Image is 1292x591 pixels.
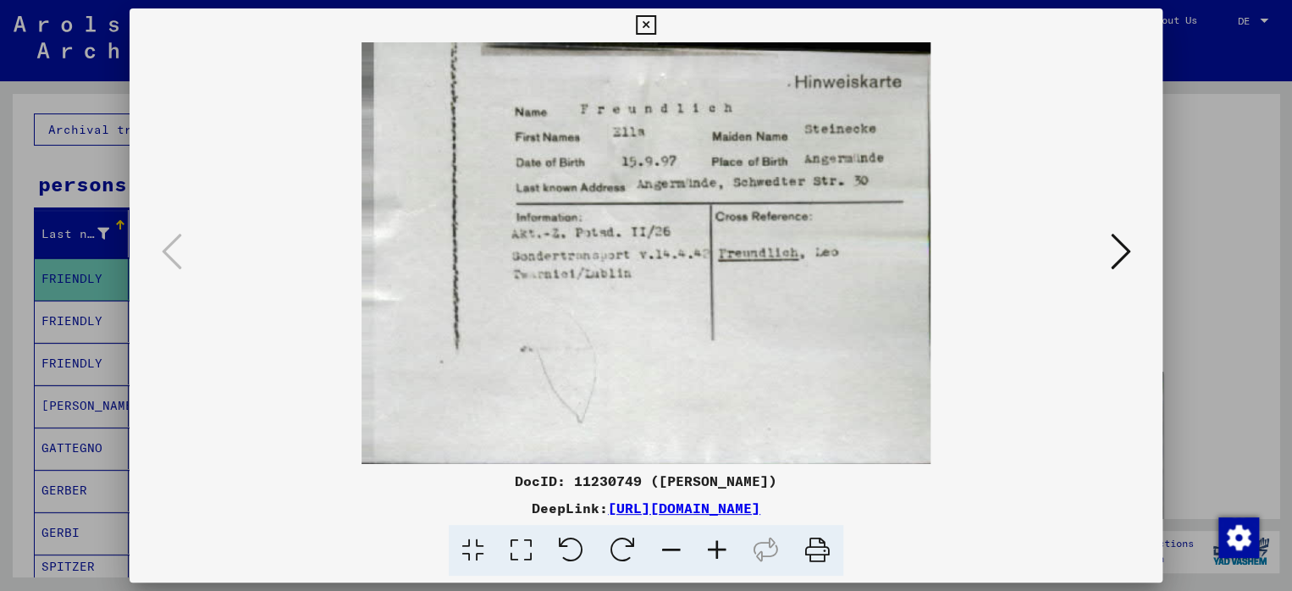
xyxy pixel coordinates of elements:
img: 001.jpg [187,42,1106,464]
font: DocID: 11230749 ([PERSON_NAME]) [515,472,777,489]
font: DeepLink: [532,500,608,516]
img: Change consent [1218,517,1259,558]
div: Change consent [1217,516,1258,557]
a: [URL][DOMAIN_NAME] [608,500,760,516]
